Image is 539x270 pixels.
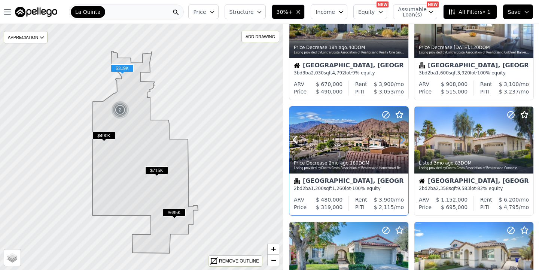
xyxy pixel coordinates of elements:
div: Price Decrease , 40 DOM [294,45,405,50]
button: Price [188,4,218,19]
div: ARV [419,196,429,203]
span: 1,200 [311,186,324,191]
button: All Filters• 1 [443,4,497,19]
span: $ 670,000 [316,81,342,87]
button: Equity [353,4,387,19]
div: Rent [480,80,492,88]
span: 2,030 [311,70,324,76]
div: $695K [163,209,186,220]
div: ARV [294,196,304,203]
img: House [419,178,425,184]
span: $ 695,000 [441,204,468,210]
span: Equity [358,8,375,16]
img: Condominium [419,62,425,68]
div: Listing provided by Contra Costa Association of Realtors and Coldwell Banker Realty [419,50,530,55]
div: [GEOGRAPHIC_DATA], [GEOGRAPHIC_DATA] [419,178,529,185]
div: 2 bd 2 ba sqft lot · 82% equity [419,185,529,191]
div: 3 bd 3 ba sqft lot · 9% equity [294,70,404,76]
a: Listed 3mo ago,83DOMListing provided byContra Costa Association of Realtorsand CompassHouse[GEOGR... [414,106,533,216]
div: /mo [367,80,404,88]
span: − [271,255,276,265]
div: PITI [355,203,365,211]
div: ARV [419,80,429,88]
span: Structure [229,8,253,16]
div: APPRECIATION [4,31,48,43]
div: Price [294,88,307,95]
span: 1,260 [332,186,345,191]
a: Layers [4,249,21,266]
span: $ 480,000 [316,197,342,203]
span: $715K [145,166,168,174]
div: /mo [365,203,404,211]
div: [GEOGRAPHIC_DATA], [GEOGRAPHIC_DATA] [419,62,529,70]
div: Price Decrease , 120 DOM [419,45,530,50]
img: g1.png [111,101,130,119]
div: Price [294,203,307,211]
span: 3,920 [457,70,470,76]
time: 2025-08-15 02:38 [329,160,348,166]
div: Price [419,203,432,211]
span: 1,600 [436,70,449,76]
div: Listing provided by Contra Costa Association of Realtors and Realty One Group Pacific [294,50,405,55]
span: $ 515,000 [441,89,468,95]
span: $ 3,900 [374,81,394,87]
span: $ 490,000 [316,89,342,95]
button: Income [311,4,347,19]
div: NEW [427,1,439,7]
div: Listing provided by Contra Costa Association of Realtors and Compass [419,166,530,171]
img: Condominium [294,178,300,184]
img: House [294,62,300,68]
span: $ 3,237 [499,89,519,95]
a: Price Decrease 2mo ago,180DOMListing provided byContra Costa Association of Realtorsand Homesmart... [289,106,408,216]
span: 9,583 [457,186,470,191]
button: Assumable Loan(s) [393,4,437,19]
div: 2 bd 2 ba sqft lot · 100% equity [294,185,404,191]
div: NEW [377,1,389,7]
div: ADD DRAWING [242,31,279,42]
div: [GEOGRAPHIC_DATA], [GEOGRAPHIC_DATA] [294,178,404,185]
img: Pellego [15,7,57,17]
span: $ 3,053 [374,89,394,95]
div: 3 bd 2 ba sqft lot · 100% equity [419,70,529,76]
span: La Quinta [75,8,101,16]
div: Listing provided by Contra Costa Association of Realtors and Homesmart Realty [294,166,405,171]
div: $490K [92,132,115,142]
div: PITI [480,88,490,95]
a: Zoom out [268,255,279,266]
div: $319K [111,64,134,75]
div: /mo [367,196,404,203]
div: Rent [355,80,367,88]
span: $ 6,200 [499,197,519,203]
div: Rent [480,196,492,203]
button: Structure [225,4,266,19]
span: $ 3,100 [499,81,519,87]
span: + [271,244,276,254]
a: Zoom in [268,243,279,255]
div: Price [419,88,432,95]
div: /mo [492,196,529,203]
time: 2025-09-12 22:51 [454,45,469,50]
button: 30%+ [272,4,305,19]
span: Save [508,8,521,16]
button: Save [503,4,533,19]
span: $695K [163,209,186,217]
div: /mo [490,88,529,95]
div: Price Decrease , 180 DOM [294,160,405,166]
div: REMOVE OUTLINE [219,258,259,264]
span: $ 4,795 [499,204,519,210]
div: /mo [490,203,529,211]
time: 2025-07-09 05:00 [434,160,454,166]
div: ARV [294,80,304,88]
span: $319K [111,64,134,72]
div: Listed , 83 DOM [419,160,530,166]
div: [GEOGRAPHIC_DATA], [GEOGRAPHIC_DATA] [294,62,404,70]
div: PITI [355,88,365,95]
span: $490K [92,132,115,139]
span: $ 908,000 [441,81,468,87]
span: Price [193,8,206,16]
span: Income [316,8,335,16]
span: All Filters • 1 [448,8,490,16]
div: $715K [145,166,168,177]
span: 2,358 [436,186,449,191]
div: Rent [355,196,367,203]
